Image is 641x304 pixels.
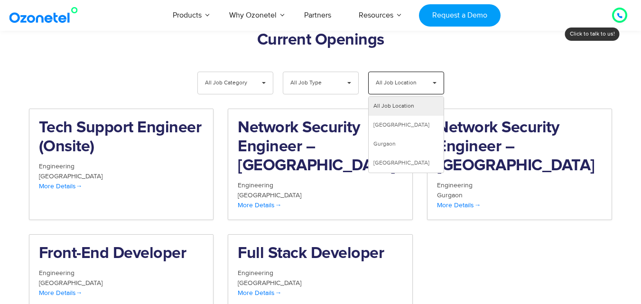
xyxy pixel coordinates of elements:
[228,109,413,220] a: Network Security Engineer – [GEOGRAPHIC_DATA] Engineering [GEOGRAPHIC_DATA] More Details
[39,182,83,190] span: More Details
[290,72,335,94] span: All Job Type
[238,201,281,209] span: More Details
[205,72,250,94] span: All Job Category
[426,72,444,94] span: ▾
[369,116,444,135] li: [GEOGRAPHIC_DATA]
[238,181,273,189] span: Engineering
[39,269,74,277] span: Engineering
[39,172,102,180] span: [GEOGRAPHIC_DATA]
[29,31,613,50] h2: Current Openings
[238,289,281,297] span: More Details
[369,135,444,154] li: Gurgaon
[437,201,481,209] span: More Details
[376,72,421,94] span: All Job Location
[369,97,444,116] li: All Job Location
[39,119,204,157] h2: Tech Support Engineer (Onsite)
[340,72,358,94] span: ▾
[419,4,500,27] a: Request a Demo
[427,109,612,220] a: Network Security Engineer – [GEOGRAPHIC_DATA] Engineering Gurgaon More Details
[238,244,403,263] h2: Full Stack Developer
[39,289,83,297] span: More Details
[238,119,403,175] h2: Network Security Engineer – [GEOGRAPHIC_DATA]
[369,154,444,173] li: [GEOGRAPHIC_DATA]
[255,72,273,94] span: ▾
[39,279,102,287] span: [GEOGRAPHIC_DATA]
[39,162,74,170] span: Engineering
[238,191,301,199] span: [GEOGRAPHIC_DATA]
[437,119,602,175] h2: Network Security Engineer – [GEOGRAPHIC_DATA]
[29,109,214,220] a: Tech Support Engineer (Onsite) Engineering [GEOGRAPHIC_DATA] More Details
[238,279,301,287] span: [GEOGRAPHIC_DATA]
[39,244,204,263] h2: Front-End Developer
[238,269,273,277] span: Engineering
[437,191,463,199] span: Gurgaon
[437,181,473,189] span: Engineering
